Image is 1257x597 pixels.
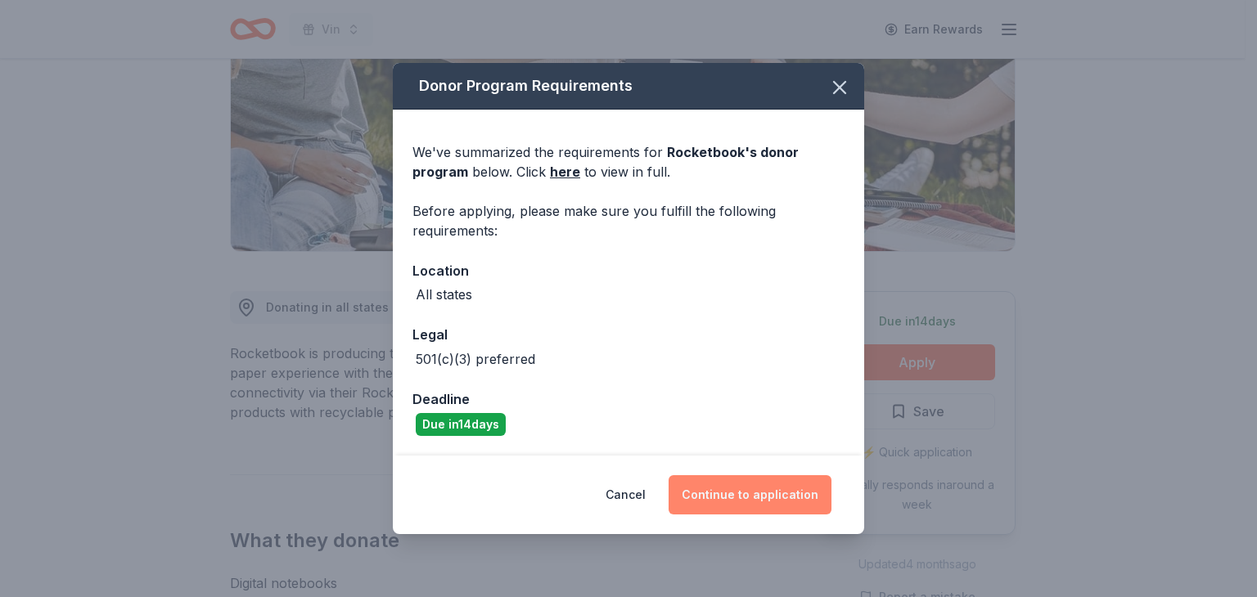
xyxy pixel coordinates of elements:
[412,201,845,240] div: Before applying, please make sure you fulfill the following requirements:
[412,388,845,410] div: Deadline
[393,63,864,110] div: Donor Program Requirements
[416,349,535,369] div: 501(c)(3) preferred
[416,413,506,436] div: Due in 14 days
[669,475,831,514] button: Continue to application
[606,475,646,514] button: Cancel
[412,142,845,182] div: We've summarized the requirements for below. Click to view in full.
[416,285,472,304] div: All states
[550,162,580,182] a: here
[412,260,845,281] div: Location
[412,324,845,345] div: Legal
